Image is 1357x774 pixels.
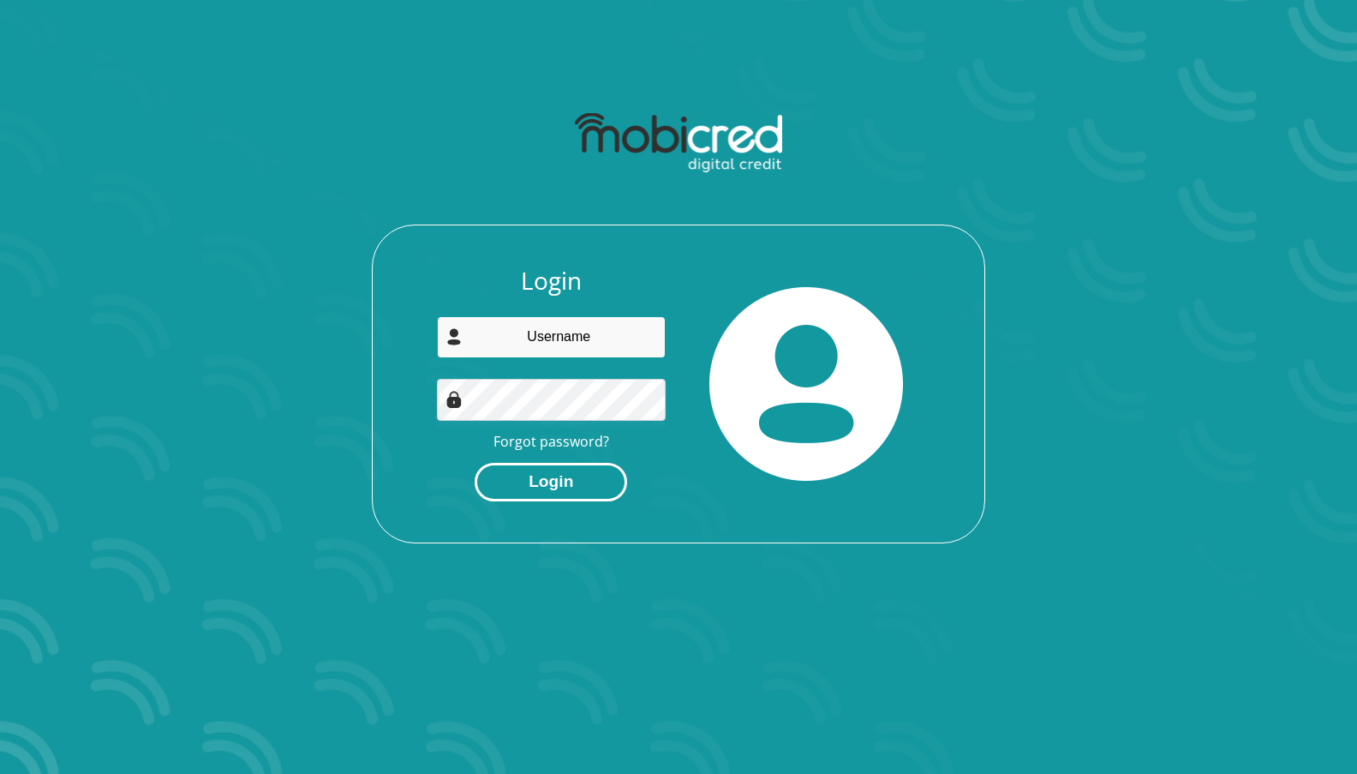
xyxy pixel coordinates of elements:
h3: Login [437,267,667,296]
a: Forgot password? [493,432,609,451]
img: mobicred logo [575,113,781,173]
img: user-icon image [445,328,463,345]
input: Username [437,316,667,358]
img: Image [445,391,463,408]
button: Login [475,463,627,501]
